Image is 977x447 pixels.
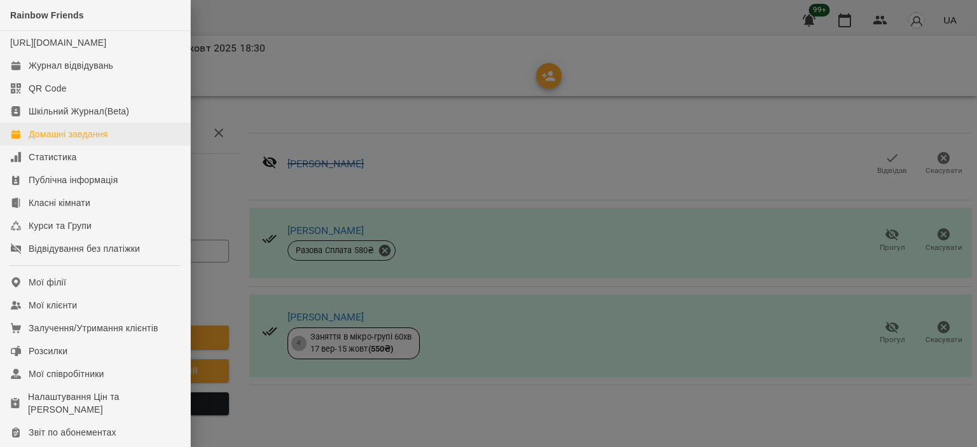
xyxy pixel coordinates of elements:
[29,59,113,72] div: Журнал відвідувань
[29,345,67,357] div: Розсилки
[29,242,140,255] div: Відвідування без платіжки
[29,196,90,209] div: Класні кімнати
[29,128,107,141] div: Домашні завдання
[10,38,106,48] a: [URL][DOMAIN_NAME]
[29,219,92,232] div: Курси та Групи
[29,426,116,439] div: Звіт по абонементах
[29,82,67,95] div: QR Code
[29,299,77,312] div: Мої клієнти
[29,151,77,163] div: Статистика
[28,390,180,416] div: Налаштування Цін та [PERSON_NAME]
[29,322,158,334] div: Залучення/Утримання клієнтів
[29,174,118,186] div: Публічна інформація
[10,10,84,20] span: Rainbow Friends
[29,105,129,118] div: Шкільний Журнал(Beta)
[29,368,104,380] div: Мої співробітники
[29,276,66,289] div: Мої філії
